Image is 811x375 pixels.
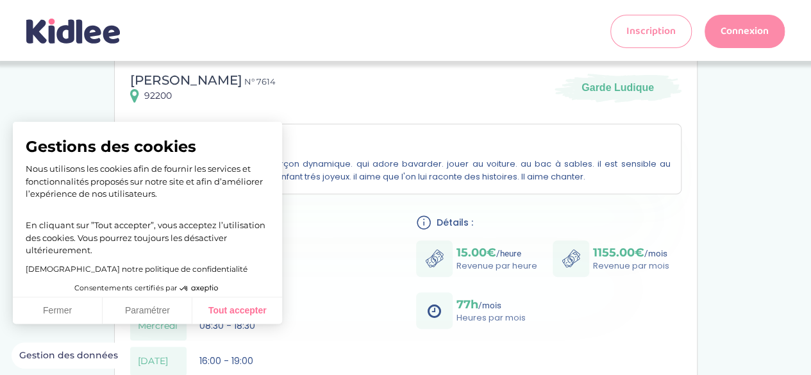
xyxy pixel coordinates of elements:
p: Revenue par heure [456,260,537,272]
span: N° 7614 [244,76,276,87]
p: Heures par mois [456,312,526,324]
span: Détails : [437,216,473,229]
span: 92200 [144,89,172,103]
p: Revenue par mois [593,260,669,272]
button: Paramétrer [103,297,192,324]
svg: Axeptio [180,269,218,308]
span: [DATE] [138,354,168,368]
span: 1155.00€ [593,246,644,260]
span: 77h [456,297,478,312]
button: Tout accepter [192,297,282,324]
span: Gestion des données [19,350,118,362]
a: [DEMOGRAPHIC_DATA] notre politique de confidentialité [26,264,247,274]
button: Consentements certifiés par [68,280,227,297]
span: Consentements certifiés par [74,285,177,292]
span: 08:30 - 18:30 [199,319,255,332]
p: Nous utilisons les cookies afin de fournir les services et fonctionnalités proposés sur notre sit... [26,163,269,201]
p: En cliquant sur ”Tout accepter”, vous acceptez l’utilisation des cookies. Vous pourrez toujours l... [26,207,269,257]
p: /mois [593,246,669,260]
span: Garde Ludique [581,81,654,95]
button: Fermer le widget sans consentement [12,342,126,369]
span: [PERSON_NAME] [130,72,242,88]
span: Mercredi [138,319,178,333]
span: Gestions des cookies [26,137,269,156]
span: 16:00 - 19:00 [199,354,253,367]
span: 15.00€ [456,246,496,260]
p: /mois [456,297,526,312]
p: mon enfant a 3 ans. c'est un garçon dynamique. qui adore bavarder. jouer au voiture. au bac à sab... [141,158,671,183]
a: Inscription [610,15,692,48]
a: Connexion [705,15,785,48]
button: Fermer [13,297,103,324]
p: /heure [456,246,537,260]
